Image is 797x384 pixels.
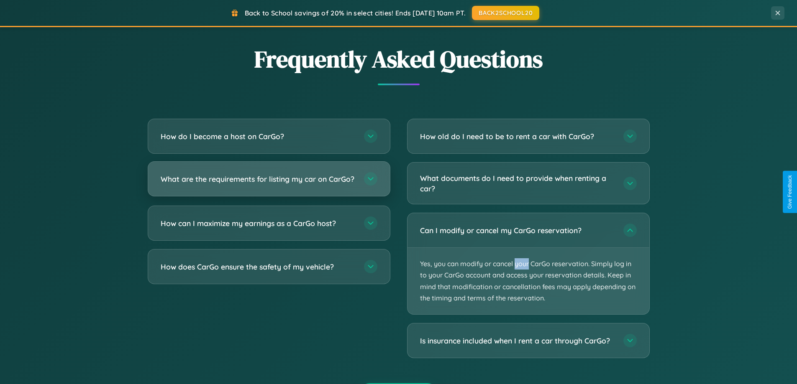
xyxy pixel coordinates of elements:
[161,174,356,184] h3: What are the requirements for listing my car on CarGo?
[420,173,615,193] h3: What documents do I need to provide when renting a car?
[407,248,649,314] p: Yes, you can modify or cancel your CarGo reservation. Simply log in to your CarGo account and acc...
[787,175,793,209] div: Give Feedback
[161,262,356,272] h3: How does CarGo ensure the safety of my vehicle?
[245,9,466,17] span: Back to School savings of 20% in select cities! Ends [DATE] 10am PT.
[161,131,356,142] h3: How do I become a host on CarGo?
[420,131,615,142] h3: How old do I need to be to rent a car with CarGo?
[420,225,615,236] h3: Can I modify or cancel my CarGo reservation?
[472,6,539,20] button: BACK2SCHOOL20
[148,43,650,75] h2: Frequently Asked Questions
[161,218,356,229] h3: How can I maximize my earnings as a CarGo host?
[420,336,615,346] h3: Is insurance included when I rent a car through CarGo?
